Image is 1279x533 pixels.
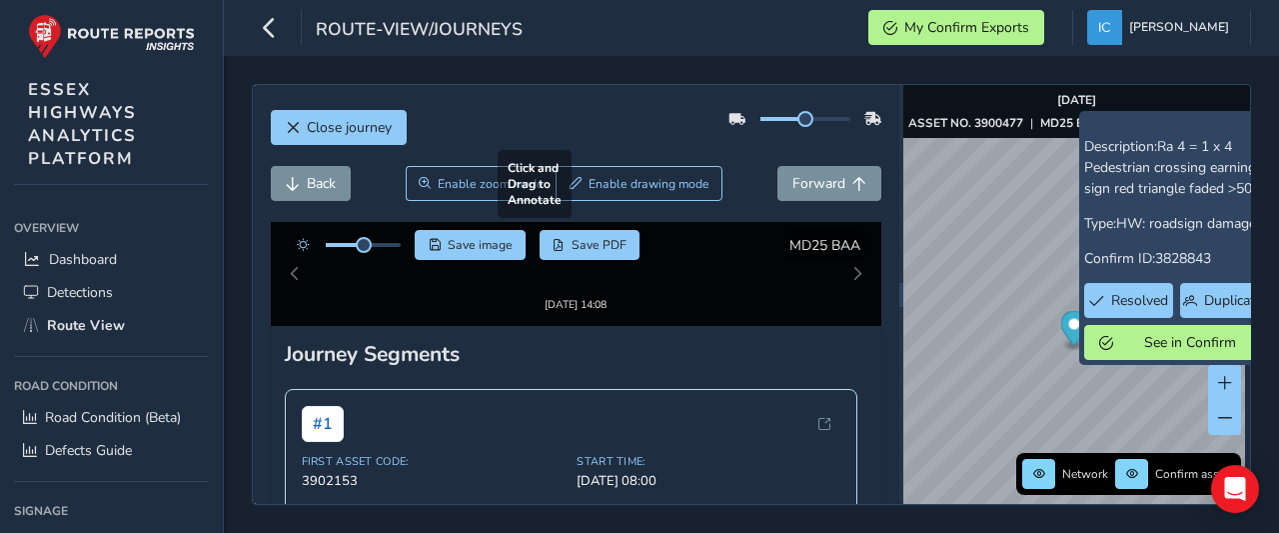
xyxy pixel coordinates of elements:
[1084,137,1265,198] span: Ra 4 = 1 x 4 Pedestrian crossing earning sign red triangle faded >50%
[908,115,1023,131] strong: ASSET NO. 3900477
[406,166,557,201] button: Zoom
[47,283,113,302] span: Detections
[1129,10,1229,45] span: [PERSON_NAME]
[307,118,392,137] span: Close journey
[1111,291,1168,310] span: Resolved
[307,174,336,193] span: Back
[1155,466,1235,482] span: Confirm assets
[438,176,544,192] span: Enable zoom mode
[908,115,1244,131] div: | |
[302,454,566,472] span: 3902153
[14,401,209,434] a: Road Condition (Beta)
[45,408,181,427] span: Road Condition (Beta)
[285,322,868,350] div: Journey Segments
[904,18,1029,37] span: My Confirm Exports
[415,230,526,260] button: Save
[14,371,209,401] div: Road Condition
[589,176,709,192] span: Enable drawing mode
[448,237,513,253] span: Save image
[1084,325,1274,360] button: See in Confirm
[1060,311,1087,352] div: Map marker
[14,243,209,276] a: Dashboard
[14,213,209,243] div: Overview
[515,252,637,271] img: Thumbnail frame
[14,496,209,526] div: Signage
[271,166,351,201] button: Back
[1084,248,1274,269] p: Confirm ID:
[1040,115,1102,131] strong: MD25 BAA
[302,502,566,520] span: [DATE] 08:20
[515,271,637,286] div: [DATE] 14:08
[45,441,132,460] span: Defects Guide
[577,454,840,472] span: [DATE] 08:00
[556,166,722,201] button: Draw
[1087,10,1122,45] img: diamond-layout
[577,436,840,451] span: Start Time:
[1204,291,1270,310] span: Duplicated
[28,14,195,59] img: rr logo
[28,78,137,170] span: ESSEX HIGHWAYS ANALYTICS PLATFORM
[789,236,860,255] span: MD25 BAA
[868,10,1044,45] button: My Confirm Exports
[14,276,209,309] a: Detections
[1180,283,1274,318] button: Duplicated
[14,309,209,342] a: Route View
[316,17,523,45] span: route-view/journeys
[271,110,407,145] button: Close journey
[302,484,566,499] span: End Time:
[1084,136,1274,199] p: Description:
[47,316,125,335] span: Route View
[1084,283,1173,318] button: Resolved
[777,166,881,201] button: Forward
[1155,249,1211,268] span: 3828843
[1084,213,1274,234] p: Type:
[302,436,566,451] span: First Asset Code:
[49,250,117,269] span: Dashboard
[792,174,845,193] span: Forward
[1057,92,1096,108] strong: [DATE]
[14,434,209,467] a: Defects Guide
[1116,214,1264,233] span: HW: roadsign damaged
[572,237,627,253] span: Save PDF
[540,230,640,260] button: PDF
[302,388,344,424] span: # 1
[1062,466,1108,482] span: Network
[1120,333,1259,352] span: See in Confirm
[1087,10,1236,45] button: [PERSON_NAME]
[1211,465,1259,513] div: Open Intercom Messenger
